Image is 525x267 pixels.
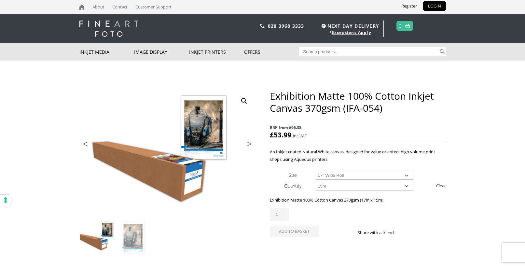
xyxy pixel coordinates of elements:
a: LOGIN [423,1,446,11]
input: Search products… [299,47,438,56]
a: Register [396,1,422,11]
img: time.svg [322,24,326,28]
a: 020 3968 3333 [268,23,304,29]
span: £ [270,130,274,139]
a: 0 [399,21,402,31]
a: Inkjet Media [79,43,134,61]
button: Add to basket [270,226,319,237]
label: Size [289,172,297,178]
img: basket.svg [405,24,410,28]
p: Exhibition Matte 100% Cotton Canvas 370gsm (17in x 15m) [270,196,446,204]
a: Inkjet Printers [189,43,244,61]
p: An Inkjet coated Natural White canvas, designed for value oriented, high volume print shops using... [270,148,446,163]
p: Share with a friend [358,229,402,236]
span: NEXT DAY DELIVERY [320,22,379,30]
img: Exhibition Matte 100% Cotton Inkjet Canvas 370gsm (IFA-054) - Image 2 [116,220,151,255]
input: Product quantity [270,208,289,221]
img: logo-white.svg [79,21,138,37]
img: twitter sharing button [409,230,415,235]
img: Exhibition Matte 100% Cotton Inkjet Canvas 370gsm (IFA-054) [80,220,115,255]
a: View full-screen image gallery [238,95,250,107]
label: Quantity [284,183,301,189]
a: Exceptions Apply [332,30,371,35]
img: email sharing button [417,230,422,235]
bdi: 53.99 [270,130,291,139]
a: Clear options [436,180,446,191]
img: phone.svg [260,24,265,28]
a: Offers [244,43,299,61]
h1: Exhibition Matte 100% Cotton Inkjet Canvas 370gsm (IFA-054) [270,90,446,114]
button: Search [438,47,446,56]
span: RRP from £96.38 [270,124,446,131]
img: facebook sharing button [402,230,407,235]
a: Image Display [134,43,189,61]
